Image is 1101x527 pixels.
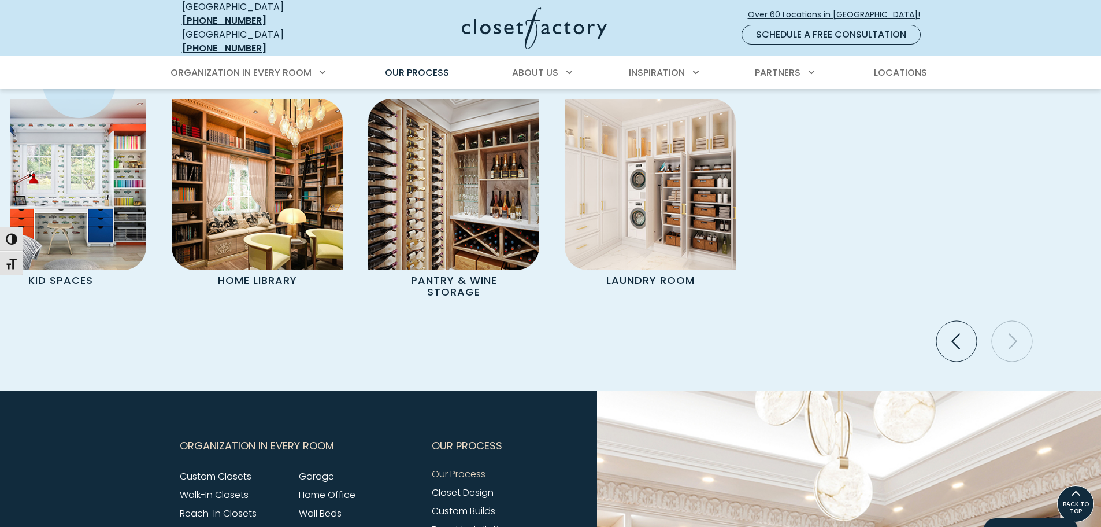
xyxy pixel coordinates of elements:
a: Home Office [299,488,355,502]
nav: Primary Menu [162,57,939,89]
a: Over 60 Locations in [GEOGRAPHIC_DATA]! [747,5,930,25]
a: Garage [299,470,334,483]
img: Custom Laundry Room [565,99,736,270]
span: Our Process [385,66,449,79]
span: BACK TO TOP [1058,501,1093,515]
span: Organization in Every Room [170,66,312,79]
p: Home Library [193,270,321,292]
a: Custom Builds [432,504,495,518]
span: Organization in Every Room [180,432,334,460]
a: BACK TO TOP [1057,485,1094,522]
p: Pantry & Wine Storage [390,270,518,303]
a: Reach-In Closets [180,507,257,520]
img: Closet Factory Logo [462,7,607,49]
span: Inspiration [629,66,685,79]
button: Footer Subnav Button - Our Process [432,432,544,460]
button: Next slide [987,316,1037,366]
a: Home Library Home Library [159,99,355,292]
a: Wall Beds [299,507,342,520]
a: Our Process [432,467,485,481]
a: Schedule a Free Consultation [742,25,921,45]
a: Closet Design [432,486,494,499]
p: Laundry Room [586,270,714,292]
a: Custom Laundry Room Laundry Room [552,99,748,292]
span: Over 60 Locations in [GEOGRAPHIC_DATA]! [748,9,929,21]
img: Custom Pantry [368,99,539,270]
span: Our Process [432,432,502,460]
button: Previous slide [932,316,981,366]
button: Footer Subnav Button - Organization in Every Room [180,432,418,460]
span: About Us [512,66,558,79]
a: Walk-In Closets [180,488,249,502]
a: Custom Pantry Pantry & Wine Storage [355,99,552,303]
img: Home Library [172,99,343,270]
a: Custom Closets [180,470,251,483]
a: [PHONE_NUMBER] [182,14,266,27]
a: [PHONE_NUMBER] [182,42,266,55]
span: Partners [755,66,800,79]
div: [GEOGRAPHIC_DATA] [182,28,350,56]
span: Locations [874,66,927,79]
